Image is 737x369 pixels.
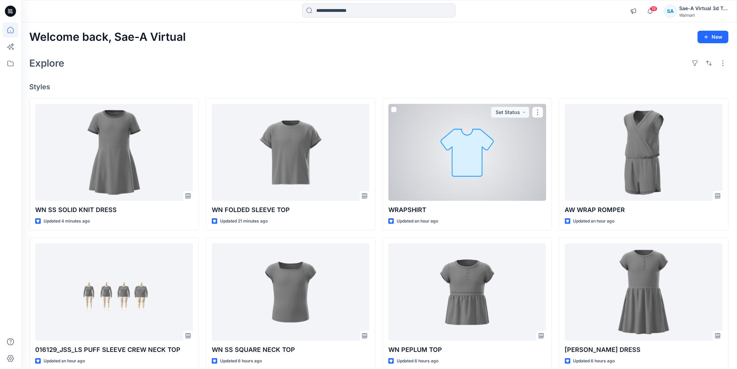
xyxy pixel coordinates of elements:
div: SA [664,5,677,17]
span: 19 [650,6,658,12]
p: WN SS SQUARE NECK TOP [212,345,370,355]
p: WN FOLDED SLEEVE TOP [212,205,370,215]
p: WN PEPLUM TOP [388,345,546,355]
p: [PERSON_NAME] DRESS [565,345,723,355]
div: Sae-A Virtual 3d Team [680,4,728,13]
a: 016129_JSS_LS PUFF SLEEVE CREW NECK TOP [35,243,193,340]
a: WN SS SQUARE NECK TOP [212,243,370,340]
h4: Styles [29,83,729,91]
a: WN FOLDED SLEEVE TOP [212,104,370,201]
p: Updated 6 hours ago [220,357,262,365]
p: Updated an hour ago [573,218,615,225]
a: WRAPSHIRT [388,104,546,201]
p: Updated 4 minutes ago [44,218,90,225]
div: Walmart [680,13,728,18]
p: Updated 6 hours ago [397,357,439,365]
h2: Explore [29,58,64,69]
a: WN SS SOLID KNIT DRESS [35,104,193,201]
a: WN HENLEY DRESS [565,243,723,340]
p: Updated an hour ago [44,357,85,365]
p: AW WRAP ROMPER [565,205,723,215]
p: WRAPSHIRT [388,205,546,215]
a: AW WRAP ROMPER [565,104,723,201]
p: WN SS SOLID KNIT DRESS [35,205,193,215]
a: WN PEPLUM TOP [388,243,546,340]
p: 016129_JSS_LS PUFF SLEEVE CREW NECK TOP [35,345,193,355]
p: Updated an hour ago [397,218,438,225]
button: New [698,31,729,43]
h2: Welcome back, Sae-A Virtual [29,31,186,44]
p: Updated 6 hours ago [573,357,615,365]
p: Updated 21 minutes ago [220,218,268,225]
